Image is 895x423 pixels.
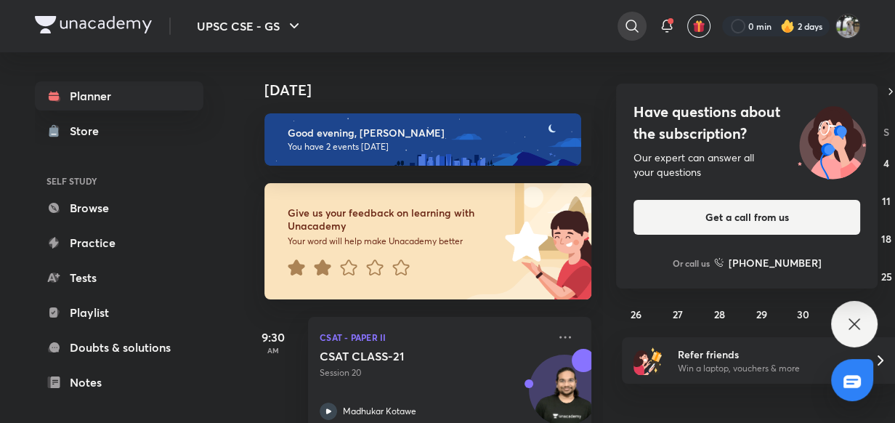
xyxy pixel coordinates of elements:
[882,194,891,208] abbr: October 11, 2025
[835,14,860,39] img: Anjali Ror
[833,302,856,326] button: October 31, 2025
[320,349,501,363] h5: CSAT CLASS-21
[791,302,814,326] button: October 30, 2025
[288,235,500,247] p: Your word will help make Unacademy better
[35,81,203,110] a: Planner
[35,333,203,362] a: Doubts & solutions
[750,302,773,326] button: October 29, 2025
[780,19,795,33] img: streak
[786,101,878,180] img: ttu_illustration_new.svg
[738,82,785,102] span: [DATE]
[714,307,725,321] abbr: October 28, 2025
[35,16,152,33] img: Company Logo
[320,329,548,346] p: CSAT - Paper II
[320,366,548,379] p: Session 20
[35,298,203,327] a: Playlist
[625,302,648,326] button: October 26, 2025
[244,329,302,346] h5: 9:30
[35,169,203,193] h6: SELF STUDY
[244,346,302,355] p: AM
[642,81,880,102] button: [DATE]
[881,270,892,283] abbr: October 25, 2025
[756,307,766,321] abbr: October 29, 2025
[881,232,891,246] abbr: October 18, 2025
[883,125,889,139] abbr: Saturday
[455,183,591,299] img: feedback_image
[631,307,641,321] abbr: October 26, 2025
[678,347,856,362] h6: Refer friends
[35,16,152,37] a: Company Logo
[35,116,203,145] a: Store
[633,101,860,145] h4: Have questions about the subscription?
[797,307,809,321] abbr: October 30, 2025
[883,156,889,170] abbr: October 4, 2025
[288,126,568,140] h6: Good evening, [PERSON_NAME]
[35,263,203,292] a: Tests
[264,113,581,166] img: evening
[633,150,860,180] div: Our expert can answer all your questions
[264,81,606,99] h4: [DATE]
[692,20,705,33] img: avatar
[288,141,568,153] p: You have 2 events [DATE]
[678,362,856,375] p: Win a laptop, vouchers & more
[188,12,312,41] button: UPSC CSE - GS
[666,302,689,326] button: October 27, 2025
[729,255,822,270] h6: [PHONE_NUMBER]
[673,257,710,270] p: Or call us
[35,368,203,397] a: Notes
[288,206,500,233] h6: Give us your feedback on learning with Unacademy
[343,405,416,418] p: Madhukar Kotawe
[633,346,663,375] img: referral
[714,255,822,270] a: [PHONE_NUMBER]
[70,122,108,140] div: Store
[708,302,732,326] button: October 28, 2025
[687,15,710,38] button: avatar
[633,200,860,235] button: Get a call from us
[35,193,203,222] a: Browse
[673,307,683,321] abbr: October 27, 2025
[35,228,203,257] a: Practice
